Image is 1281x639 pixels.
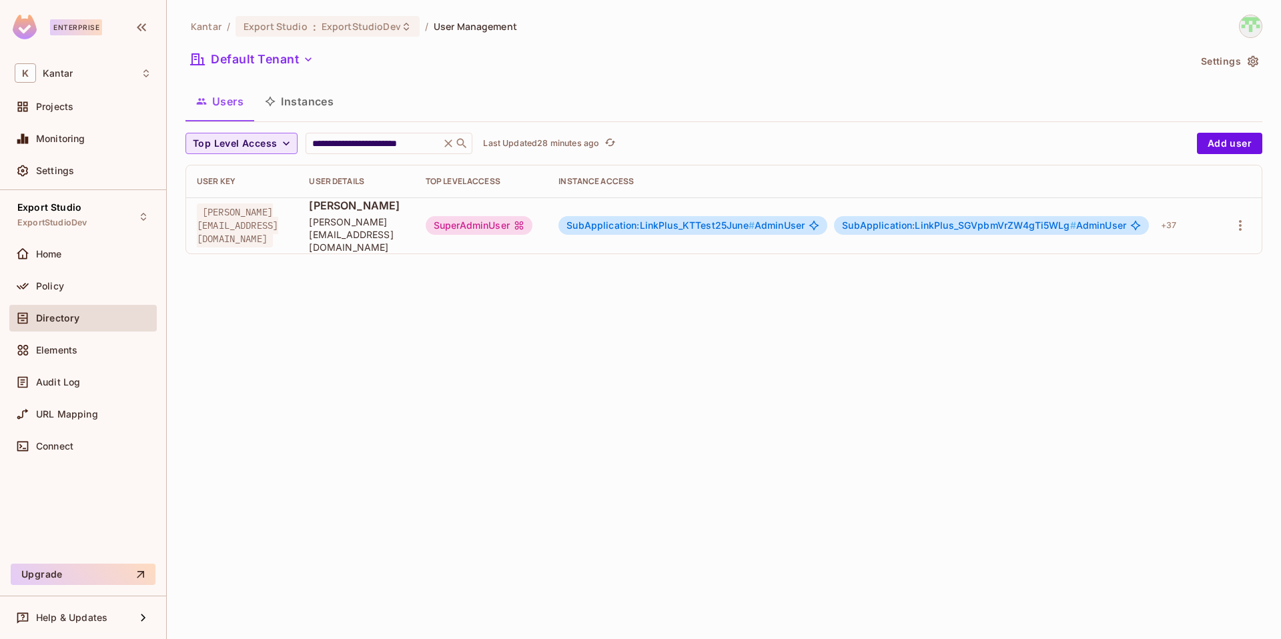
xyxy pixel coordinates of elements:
div: Top Level Access [426,176,537,187]
div: User Details [309,176,404,187]
div: Enterprise [50,19,102,35]
span: [PERSON_NAME][EMAIL_ADDRESS][DOMAIN_NAME] [309,215,404,253]
button: Top Level Access [185,133,298,154]
div: Instance Access [558,176,1206,187]
button: Users [185,85,254,118]
span: Elements [36,345,77,356]
span: URL Mapping [36,409,98,420]
div: + 37 [1156,215,1182,236]
span: Audit Log [36,377,80,388]
span: Policy [36,281,64,291]
span: ExportStudioDev [17,217,87,228]
span: Click to refresh data [599,135,618,151]
span: refresh [604,137,616,150]
span: # [749,219,755,231]
span: # [1070,219,1076,231]
span: Export Studio [17,202,81,213]
span: [PERSON_NAME] [309,198,404,213]
li: / [425,20,428,33]
span: User Management [434,20,517,33]
button: Instances [254,85,344,118]
span: [PERSON_NAME][EMAIL_ADDRESS][DOMAIN_NAME] [197,203,278,247]
span: SubApplication:LinkPlus_KTTest25June [566,219,755,231]
span: Directory [36,313,79,324]
p: Last Updated 28 minutes ago [483,138,599,149]
span: Connect [36,441,73,452]
img: SReyMgAAAABJRU5ErkJggg== [13,15,37,39]
div: User Key [197,176,288,187]
button: Add user [1197,133,1262,154]
span: the active workspace [191,20,222,33]
span: Home [36,249,62,259]
span: Projects [36,101,73,112]
span: AdminUser [566,220,805,231]
span: Top Level Access [193,135,277,152]
span: Monitoring [36,133,85,144]
span: K [15,63,36,83]
button: Settings [1196,51,1262,72]
button: Upgrade [11,564,155,585]
div: SuperAdminUser [426,216,532,235]
span: Export Studio [244,20,308,33]
span: Help & Updates [36,612,107,623]
button: Default Tenant [185,49,319,70]
img: Devesh.Kumar@Kantar.com [1240,15,1262,37]
span: AdminUser [842,220,1126,231]
span: ExportStudioDev [322,20,401,33]
li: / [227,20,230,33]
span: SubApplication:LinkPlus_SGVpbmVrZW4gTi5WLg [842,219,1076,231]
span: Settings [36,165,74,176]
span: : [312,21,317,32]
span: Workspace: Kantar [43,68,73,79]
button: refresh [602,135,618,151]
